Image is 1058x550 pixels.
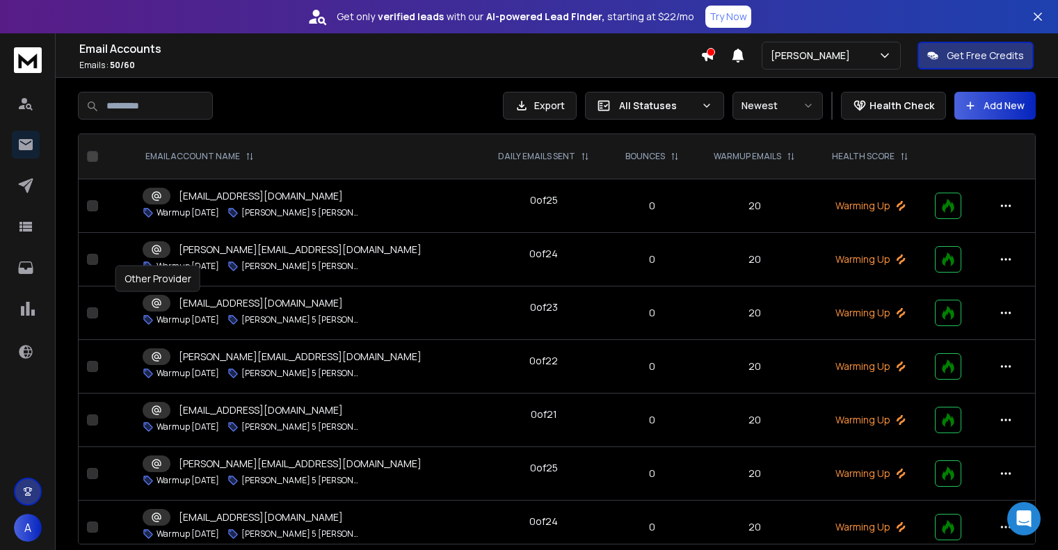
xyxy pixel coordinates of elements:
p: [PERSON_NAME][EMAIL_ADDRESS][DOMAIN_NAME] [179,457,422,471]
p: Warmup [DATE] [157,421,219,432]
p: 0 [617,252,687,266]
p: All Statuses [619,99,696,113]
div: 0 of 24 [529,247,558,261]
p: DAILY EMAILS SENT [498,151,575,162]
div: 0 of 23 [530,300,558,314]
p: Health Check [869,99,934,113]
p: [PERSON_NAME] 5 [PERSON_NAME] [241,261,361,272]
p: [PERSON_NAME] 5 [PERSON_NAME] [241,528,361,540]
p: 0 [617,199,687,213]
button: Add New [954,92,1036,120]
div: 0 of 21 [531,407,557,421]
button: Get Free Credits [917,42,1034,70]
p: Get Free Credits [947,49,1024,63]
p: Warming Up [822,359,918,373]
p: [PERSON_NAME] [771,49,856,63]
div: EMAIL ACCOUNT NAME [145,151,254,162]
button: Export [503,92,577,120]
p: Warming Up [822,306,918,320]
p: Warming Up [822,252,918,266]
p: 0 [617,520,687,534]
p: [PERSON_NAME][EMAIL_ADDRESS][DOMAIN_NAME] [179,350,422,364]
p: [EMAIL_ADDRESS][DOMAIN_NAME] [179,189,343,203]
td: 20 [696,179,814,233]
strong: AI-powered Lead Finder, [486,10,604,24]
p: WARMUP EMAILS [714,151,781,162]
p: [EMAIL_ADDRESS][DOMAIN_NAME] [179,296,343,310]
p: Warmup [DATE] [157,368,219,379]
p: Emails : [79,60,700,71]
p: Warmup [DATE] [157,207,219,218]
button: A [14,514,42,542]
strong: verified leads [378,10,444,24]
p: Get only with our starting at $22/mo [337,10,694,24]
td: 20 [696,233,814,286]
span: 50 / 60 [110,59,135,71]
p: Warming Up [822,467,918,480]
p: [PERSON_NAME][EMAIL_ADDRESS][DOMAIN_NAME] [179,243,422,257]
p: 0 [617,359,687,373]
p: Warming Up [822,413,918,427]
div: 0 of 24 [529,515,558,528]
p: 0 [617,467,687,480]
p: Warming Up [822,520,918,534]
td: 20 [696,447,814,501]
h1: Email Accounts [79,40,700,57]
p: Warmup [DATE] [157,314,219,325]
button: Newest [732,92,823,120]
div: 0 of 25 [530,193,558,207]
p: Warmup [DATE] [157,528,219,540]
p: 0 [617,413,687,427]
div: Other Provider [115,266,200,292]
td: 20 [696,394,814,447]
button: Health Check [841,92,946,120]
p: [PERSON_NAME] 5 [PERSON_NAME] [241,207,361,218]
button: Try Now [705,6,751,28]
div: Open Intercom Messenger [1007,502,1041,535]
img: logo [14,47,42,73]
p: BOUNCES [625,151,665,162]
p: [EMAIL_ADDRESS][DOMAIN_NAME] [179,510,343,524]
p: [PERSON_NAME] 5 [PERSON_NAME] [241,475,361,486]
p: 0 [617,306,687,320]
div: 0 of 25 [530,461,558,475]
td: 20 [696,340,814,394]
p: [PERSON_NAME] 5 [PERSON_NAME] [241,421,361,432]
p: Warmup [DATE] [157,261,219,272]
div: 0 of 22 [529,354,558,368]
td: 20 [696,286,814,340]
p: [EMAIL_ADDRESS][DOMAIN_NAME] [179,403,343,417]
p: HEALTH SCORE [832,151,895,162]
p: Warmup [DATE] [157,475,219,486]
p: [PERSON_NAME] 5 [PERSON_NAME] [241,368,361,379]
p: [PERSON_NAME] 5 [PERSON_NAME] [241,314,361,325]
p: Try Now [710,10,747,24]
p: Warming Up [822,199,918,213]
